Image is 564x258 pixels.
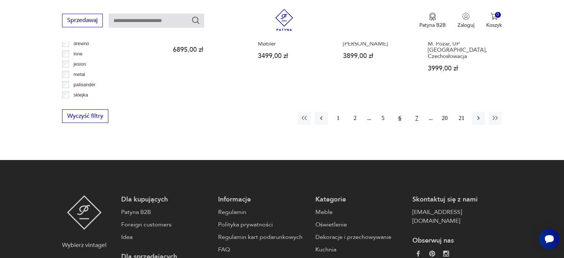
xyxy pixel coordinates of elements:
[343,53,414,59] p: 3899,00 zł
[73,101,84,109] p: szkło
[486,12,502,29] button: 0Koszyk
[173,47,244,53] p: 6895,00 zł
[462,12,470,20] img: Ikonka użytkownika
[438,112,451,125] button: 20
[343,28,414,47] h3: Biurko tekowe, duński design, lata 60., produkcja: [PERSON_NAME]
[539,229,560,249] iframe: Smartsupp widget button
[410,112,423,125] button: 7
[62,109,108,123] button: Wyczyść filtry
[428,28,499,59] h3: Stylowy komplet biurko i szafki z lat 70./80. – Projekt M. Pozar, UP [GEOGRAPHIC_DATA], Czechosło...
[73,40,89,48] p: drewno
[495,12,501,18] div: 0
[315,195,405,204] p: Kategorie
[121,233,211,241] a: Idea
[73,81,95,89] p: palisander
[455,112,468,125] button: 21
[191,16,200,25] button: Szukaj
[62,241,106,250] p: Wybierz vintage!
[218,220,308,229] a: Polityka prywatności
[393,112,406,125] button: 6
[315,208,405,217] a: Meble
[258,28,329,47] h3: Duńskie biurko z drewna tekowego z lat 60., Domino Møbler
[429,12,436,21] img: Ikona medalu
[273,9,295,31] img: Patyna - sklep z meblami i dekoracjami vintage
[67,195,102,230] img: Patyna - sklep z meblami i dekoracjami vintage
[415,251,421,257] img: da9060093f698e4c3cedc1453eec5031.webp
[121,195,211,204] p: Dla kupujących
[315,245,405,254] a: Kuchnia
[458,22,474,29] p: Zaloguj
[412,195,502,204] p: Skontaktuj się z nami
[412,236,502,245] p: Obserwuj nas
[218,195,308,204] p: Informacje
[73,70,85,79] p: metal
[428,65,499,72] p: 3999,00 zł
[315,220,405,229] a: Oświetlenie
[218,245,308,254] a: FAQ
[315,233,405,241] a: Dekoracje i przechowywanie
[419,12,446,29] button: Patyna B2B
[73,50,83,58] p: inne
[218,208,308,217] a: Regulamin
[258,53,329,59] p: 3499,00 zł
[332,112,345,125] button: 1
[218,233,308,241] a: Regulamin kart podarunkowych
[121,208,211,217] a: Patyna B2B
[443,251,449,257] img: c2fd9cf7f39615d9d6839a72ae8e59e5.webp
[73,60,86,68] p: jesion
[419,12,446,29] a: Ikona medaluPatyna B2B
[429,251,435,257] img: 37d27d81a828e637adc9f9cb2e3d3a8a.webp
[458,12,474,29] button: Zaloguj
[491,12,498,20] img: Ikona koszyka
[62,18,103,23] a: Sprzedawaj
[62,14,103,27] button: Sprzedawaj
[73,91,88,99] p: sklejka
[348,112,362,125] button: 2
[412,208,502,225] a: [EMAIL_ADDRESS][DOMAIN_NAME]
[121,220,211,229] a: Foreign customers
[419,22,446,29] p: Patyna B2B
[486,22,502,29] p: Koszyk
[376,112,390,125] button: 5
